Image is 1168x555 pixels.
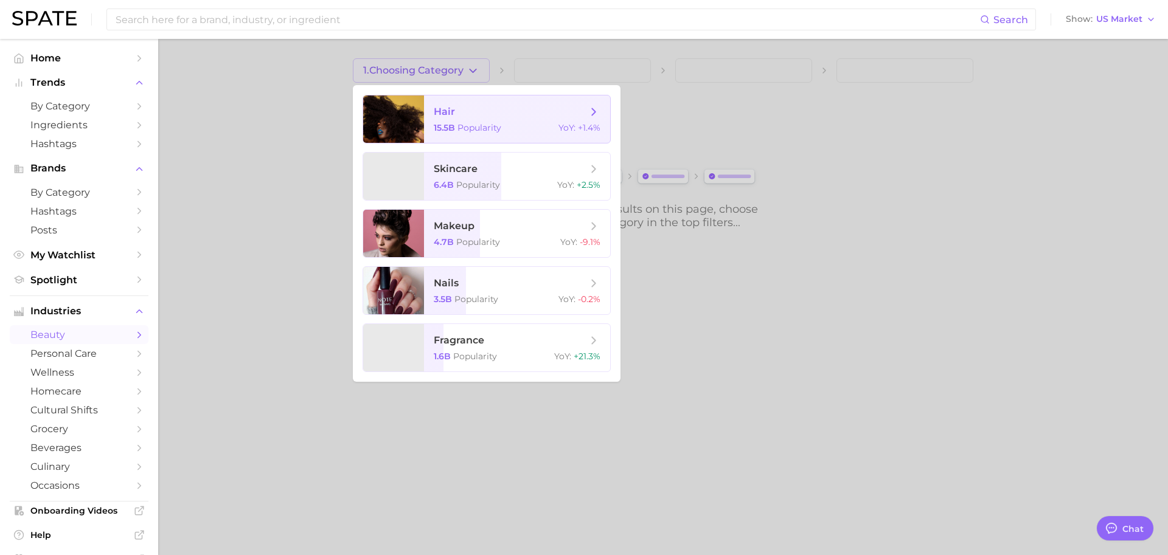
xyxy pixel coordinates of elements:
span: YoY : [558,294,575,305]
span: Home [30,52,128,64]
span: skincare [434,163,478,174]
a: by Category [10,97,148,115]
span: +1.4% [578,122,600,133]
span: 1.6b [434,351,451,362]
a: culinary [10,457,148,476]
span: My Watchlist [30,249,128,261]
a: Help [10,526,148,544]
span: Popularity [456,179,500,190]
span: Onboarding Videos [30,505,128,516]
a: Hashtags [10,134,148,153]
a: Home [10,49,148,67]
span: YoY : [557,179,574,190]
span: 4.7b [434,236,454,247]
span: Search [993,14,1028,26]
span: 15.5b [434,122,455,133]
span: 6.4b [434,179,454,190]
span: wellness [30,367,128,378]
span: by Category [30,100,128,112]
span: fragrance [434,334,484,346]
input: Search here for a brand, industry, or ingredient [114,9,980,30]
span: US Market [1096,16,1142,22]
a: wellness [10,363,148,382]
ul: 1.Choosing Category [353,85,620,382]
span: Spotlight [30,274,128,286]
span: +2.5% [577,179,600,190]
span: Brands [30,163,128,174]
span: Hashtags [30,138,128,150]
a: occasions [10,476,148,495]
a: Spotlight [10,271,148,289]
button: Brands [10,159,148,178]
span: YoY : [554,351,571,362]
span: Popularity [454,294,498,305]
a: homecare [10,382,148,401]
span: Ingredients [30,119,128,131]
span: Trends [30,77,128,88]
img: SPATE [12,11,77,26]
a: cultural shifts [10,401,148,419]
span: homecare [30,385,128,397]
span: -0.2% [578,294,600,305]
span: occasions [30,480,128,491]
span: cultural shifts [30,404,128,416]
a: personal care [10,344,148,363]
a: by Category [10,183,148,202]
span: Hashtags [30,205,128,217]
span: -9.1% [580,236,600,247]
button: Trends [10,74,148,92]
span: beverages [30,442,128,453]
span: makeup [434,220,474,232]
a: grocery [10,419,148,438]
a: Onboarding Videos [10,502,148,520]
span: Popularity [456,236,500,247]
button: Industries [10,302,148,320]
span: +21.3% [574,351,600,362]
a: Posts [10,221,148,240]
a: Ingredients [10,115,148,134]
span: hair [434,106,455,117]
span: culinary [30,461,128,472]
span: Industries [30,306,128,317]
span: Popularity [457,122,501,133]
span: YoY : [560,236,577,247]
span: nails [434,277,459,289]
span: Help [30,529,128,540]
span: YoY : [558,122,575,133]
span: Popularity [453,351,497,362]
a: beverages [10,438,148,457]
span: Show [1066,16,1093,22]
a: Hashtags [10,202,148,221]
span: beauty [30,329,128,340]
span: Posts [30,224,128,236]
span: by Category [30,187,128,198]
span: 3.5b [434,294,452,305]
span: personal care [30,348,128,359]
span: grocery [30,423,128,435]
button: ShowUS Market [1063,12,1159,27]
a: My Watchlist [10,246,148,264]
a: beauty [10,325,148,344]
